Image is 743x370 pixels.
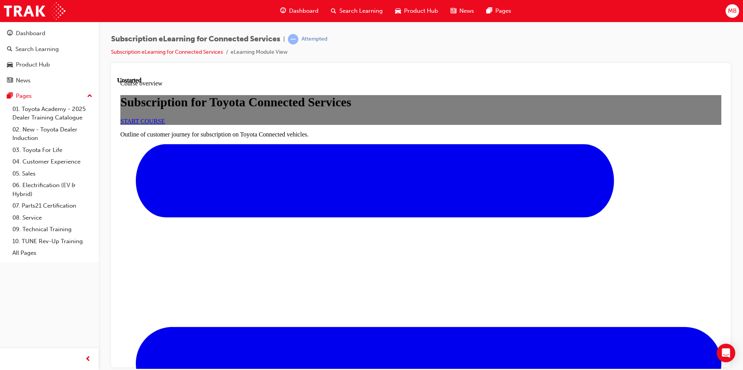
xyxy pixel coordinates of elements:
[9,124,96,144] a: 02. New - Toyota Dealer Induction
[111,49,223,55] a: Subscription eLearning for Connected Services
[3,3,45,10] span: Course overview
[9,200,96,212] a: 07. Parts21 Certification
[9,235,96,247] a: 10. TUNE Rev-Up Training
[7,30,13,37] span: guage-icon
[480,3,517,19] a: pages-iconPages
[3,18,604,32] h1: Subscription for Toyota Connected Services
[16,29,45,38] div: Dashboard
[9,103,96,124] a: 01. Toyota Academy - 2025 Dealer Training Catalogue
[283,35,285,44] span: |
[728,7,737,15] span: MB
[3,26,96,41] a: Dashboard
[7,61,13,68] span: car-icon
[3,73,96,88] a: News
[3,89,96,103] button: Pages
[3,41,48,48] a: START COURSE
[717,344,735,362] div: Open Intercom Messenger
[395,6,401,16] span: car-icon
[301,36,327,43] div: Attempted
[9,247,96,259] a: All Pages
[495,7,511,15] span: Pages
[87,91,92,101] span: up-icon
[85,355,91,364] span: prev-icon
[331,6,336,16] span: search-icon
[9,212,96,224] a: 08. Service
[16,60,50,69] div: Product Hub
[7,77,13,84] span: news-icon
[7,93,13,100] span: pages-icon
[404,7,438,15] span: Product Hub
[15,45,59,54] div: Search Learning
[7,46,12,53] span: search-icon
[3,58,96,72] a: Product Hub
[325,3,389,19] a: search-iconSearch Learning
[4,2,65,20] img: Trak
[486,6,492,16] span: pages-icon
[9,168,96,180] a: 05. Sales
[339,7,383,15] span: Search Learning
[9,156,96,168] a: 04. Customer Experience
[288,34,298,44] span: learningRecordVerb_ATTEMPT-icon
[280,6,286,16] span: guage-icon
[111,35,280,44] span: Subscription eLearning for Connected Services
[726,4,739,18] button: MB
[444,3,480,19] a: news-iconNews
[16,92,32,101] div: Pages
[289,7,318,15] span: Dashboard
[459,7,474,15] span: News
[274,3,325,19] a: guage-iconDashboard
[3,25,96,89] button: DashboardSearch LearningProduct HubNews
[450,6,456,16] span: news-icon
[231,48,288,57] li: eLearning Module View
[3,54,604,61] p: Outline of customer journey for subscription on Toyota Connected vehicles.
[389,3,444,19] a: car-iconProduct Hub
[16,76,31,85] div: News
[9,144,96,156] a: 03. Toyota For Life
[9,179,96,200] a: 06. Electrification (EV & Hybrid)
[3,42,96,56] a: Search Learning
[9,223,96,235] a: 09. Technical Training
